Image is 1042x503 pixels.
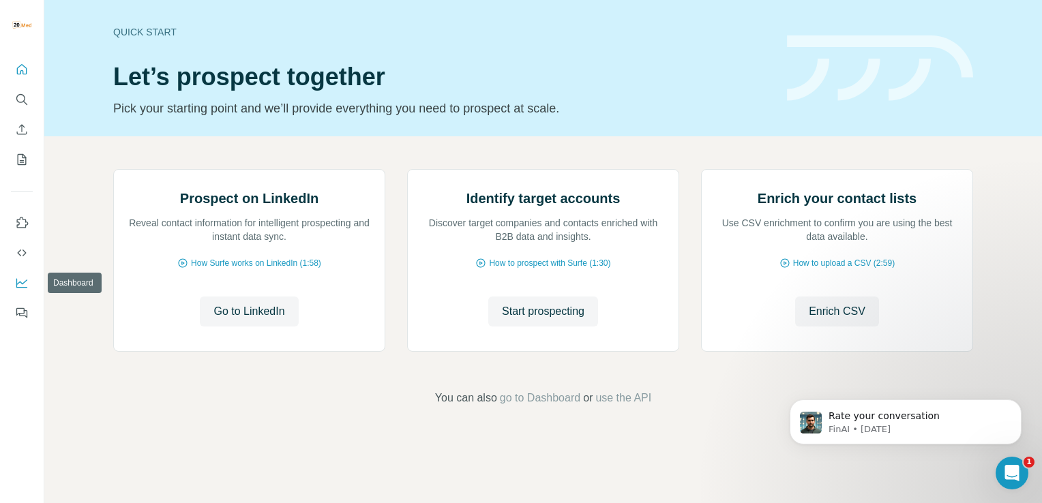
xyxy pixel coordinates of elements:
[11,14,33,35] img: Avatar
[11,147,33,172] button: My lists
[793,257,895,269] span: How to upload a CSV (2:59)
[421,216,665,243] p: Discover target companies and contacts enriched with B2B data and insights.
[996,457,1028,489] iframe: Intercom live chat
[715,216,959,243] p: Use CSV enrichment to confirm you are using the best data available.
[809,303,865,320] span: Enrich CSV
[11,57,33,82] button: Quick start
[11,87,33,112] button: Search
[583,390,593,406] span: or
[113,99,771,118] p: Pick your starting point and we’ll provide everything you need to prospect at scale.
[1024,457,1034,468] span: 1
[795,296,879,326] button: Enrich CSV
[787,35,973,102] img: banner
[500,390,580,406] button: go to Dashboard
[595,390,651,406] button: use the API
[758,189,917,208] h2: Enrich your contact lists
[489,257,610,269] span: How to prospect with Surfe (1:30)
[113,25,771,39] div: Quick start
[11,271,33,295] button: Dashboard
[488,296,598,326] button: Start prospecting
[769,371,1042,466] iframe: Intercom notifications message
[11,241,33,265] button: Use Surfe API
[11,301,33,325] button: Feedback
[213,303,284,320] span: Go to LinkedIn
[113,63,771,91] h1: Let’s prospect together
[466,189,621,208] h2: Identify target accounts
[502,303,584,320] span: Start prospecting
[11,117,33,142] button: Enrich CSV
[435,390,497,406] span: You can also
[128,216,371,243] p: Reveal contact information for intelligent prospecting and instant data sync.
[191,257,321,269] span: How Surfe works on LinkedIn (1:58)
[200,296,298,326] button: Go to LinkedIn
[11,211,33,235] button: Use Surfe on LinkedIn
[180,189,318,208] h2: Prospect on LinkedIn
